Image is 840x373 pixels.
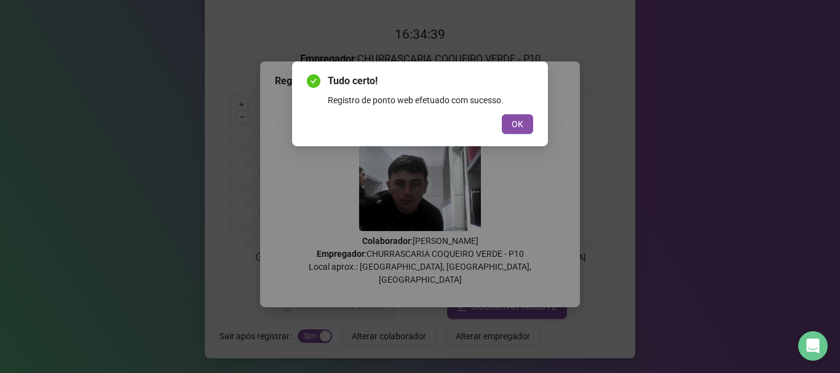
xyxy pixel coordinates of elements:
span: OK [512,117,523,131]
button: OK [502,114,533,134]
span: check-circle [307,74,320,88]
span: Tudo certo! [328,74,533,88]
div: Open Intercom Messenger [798,331,828,361]
div: Registro de ponto web efetuado com sucesso. [328,93,533,107]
